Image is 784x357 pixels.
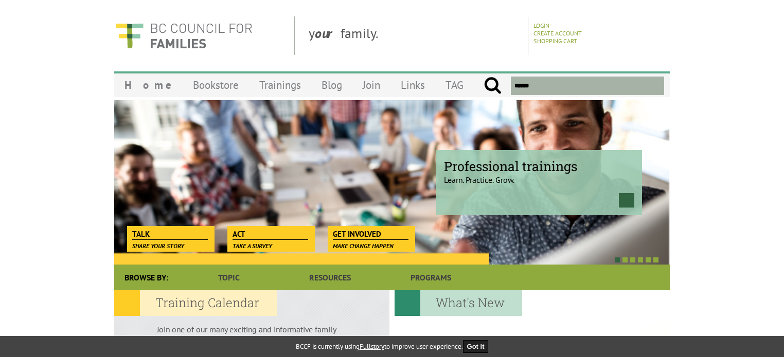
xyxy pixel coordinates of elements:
a: Act Take a survey [227,226,313,240]
span: Make change happen [333,242,394,250]
a: Links [390,73,435,97]
h2: What's New [395,290,522,316]
img: BC Council for FAMILIES [114,16,253,55]
span: Take a survey [233,242,272,250]
a: Get Involved Make change happen [328,226,414,240]
input: Submit [484,77,502,95]
a: Programs [381,265,482,290]
a: Trainings [249,73,311,97]
a: Login [533,22,549,29]
a: Resources [279,265,380,290]
a: Bookstore [183,73,249,97]
span: Get Involved [333,229,408,240]
a: Topic [179,265,279,290]
div: Browse By: [114,265,179,290]
span: Professional trainings [444,158,634,175]
a: Home [114,73,183,97]
div: y family. [300,16,528,55]
span: Talk [132,229,208,240]
strong: our [315,25,341,42]
span: Share your story [132,242,184,250]
p: Learn. Practice. Grow. [444,166,634,185]
a: Fullstory [360,342,384,351]
a: Create Account [533,29,582,37]
h2: Training Calendar [114,290,277,316]
a: Join [352,73,390,97]
a: Talk Share your story [127,226,213,240]
a: Shopping Cart [533,37,577,45]
p: Join one of our many exciting and informative family life education programs. [157,324,347,345]
a: Blog [311,73,352,97]
button: Got it [463,340,489,353]
a: TAG [435,73,474,97]
span: Act [233,229,308,240]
